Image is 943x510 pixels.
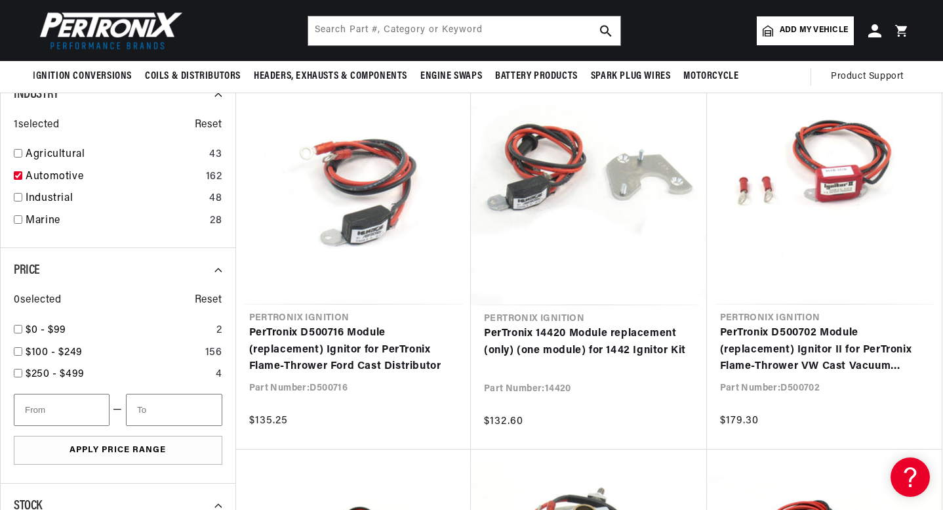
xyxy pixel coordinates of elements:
span: Product Support [831,70,904,84]
input: To [126,394,222,426]
button: Apply Price Range [14,436,222,465]
input: Search Part #, Category or Keyword [308,16,620,45]
span: Industry [14,88,59,101]
span: $100 - $249 [26,347,83,358]
a: PerTronix D500716 Module (replacement) Ignitor for PerTronix Flame-Thrower Ford Cast Distributor [249,325,458,375]
div: 162 [206,169,222,186]
a: PerTronix D500702 Module (replacement) Ignitor II for PerTronix Flame-Thrower VW Cast Vacuum Dist... [720,325,929,375]
summary: Headers, Exhausts & Components [247,61,414,92]
span: Price [14,264,40,277]
summary: Engine Swaps [414,61,489,92]
summary: Spark Plug Wires [584,61,677,92]
summary: Ignition Conversions [33,61,138,92]
summary: Coils & Distributors [138,61,247,92]
a: Industrial [26,190,204,207]
span: — [113,402,123,419]
summary: Motorcycle [677,61,745,92]
span: Battery Products [495,70,578,83]
span: Coils & Distributors [145,70,241,83]
button: search button [592,16,620,45]
summary: Product Support [831,61,910,93]
span: Headers, Exhausts & Components [254,70,407,83]
span: 1 selected [14,117,59,134]
a: Add my vehicle [757,16,854,45]
div: 43 [209,146,222,163]
span: Ignition Conversions [33,70,132,83]
img: Pertronix [33,8,184,53]
div: 2 [216,322,222,339]
div: 156 [205,345,222,362]
a: Marine [26,213,205,230]
summary: Battery Products [489,61,584,92]
span: Spark Plug Wires [591,70,671,83]
span: 0 selected [14,292,61,309]
a: PerTronix 14420 Module replacement (only) (one module) for 1442 Ignitor Kit [484,326,694,359]
span: Reset [195,117,222,134]
span: Motorcycle [683,70,738,83]
span: Reset [195,292,222,309]
span: Add my vehicle [780,24,848,37]
div: 28 [210,213,222,230]
input: From [14,394,110,426]
span: $250 - $499 [26,369,85,379]
div: 4 [216,366,222,383]
a: Automotive [26,169,201,186]
a: Agricultural [26,146,204,163]
span: $0 - $99 [26,325,66,335]
span: Engine Swaps [420,70,482,83]
div: 48 [209,190,222,207]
